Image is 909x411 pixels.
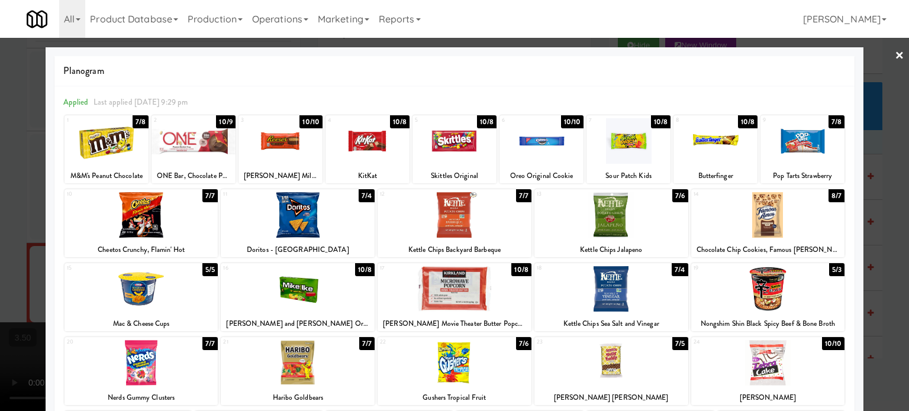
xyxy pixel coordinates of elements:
div: 107/7Cheetos Crunchy, Flamin' Hot [65,189,218,257]
div: Pop Tarts Strawberry [760,169,844,183]
div: Nongshim Shin Black Spicy Beef & Bone Broth [691,316,845,331]
div: 7/4 [672,263,688,276]
div: 10/8 [355,263,375,276]
div: 410/8KitKat [325,115,410,183]
div: 16 [223,263,298,273]
div: 6 [502,115,541,125]
div: 7/8 [829,115,844,128]
div: 9 [763,115,802,125]
div: 7/5 [672,337,688,350]
div: 11 [223,189,298,199]
div: Skittles Original [412,169,497,183]
div: Butterfinger [673,169,757,183]
div: Pop Tarts Strawberry [762,169,843,183]
div: 17/8M&M's Peanut Chocolate [65,115,149,183]
div: 8 [676,115,715,125]
div: 12 [380,189,454,199]
div: 137/6Kettle Chips Jalapeno [534,189,688,257]
div: Mac & Cheese Cups [66,316,217,331]
div: Haribo Goldbears [223,390,373,405]
div: 24 [694,337,768,347]
div: 10/8 [651,115,671,128]
div: [PERSON_NAME] and [PERSON_NAME] Original [223,316,373,331]
div: Kettle Chips Sea Salt and Vinegar [536,316,686,331]
div: 7/6 [672,189,688,202]
div: 7/7 [202,189,218,202]
div: Nerds Gummy Clusters [66,390,217,405]
div: Oreo Original Cookie [501,169,582,183]
div: 1610/8[PERSON_NAME] and [PERSON_NAME] Original [221,263,375,331]
div: M&M's Peanut Chocolate [66,169,147,183]
div: 17 [380,263,454,273]
div: 7 [589,115,628,125]
div: 18 [537,263,611,273]
div: 810/8Butterfinger [673,115,757,183]
div: 23 [537,337,611,347]
div: 14 [694,189,768,199]
div: Kettle Chips Sea Salt and Vinegar [534,316,688,331]
div: 10/8 [390,115,410,128]
div: Oreo Original Cookie [499,169,584,183]
div: 2410/10[PERSON_NAME] [691,337,845,405]
div: ONE Bar, Chocolate Peanut Butter Cup [151,169,236,183]
div: 610/10Oreo Original Cookie [499,115,584,183]
div: 3 [241,115,281,125]
div: 210/9ONE Bar, Chocolate Peanut Butter Cup [151,115,236,183]
div: [PERSON_NAME] Movie Theater Butter Popcorn [378,316,531,331]
div: 510/8Skittles Original [412,115,497,183]
div: 10 [67,189,141,199]
div: 310/10[PERSON_NAME] Milk Chocolate Peanut Butter [238,115,323,183]
div: 237/5[PERSON_NAME] [PERSON_NAME] [534,337,688,405]
div: 207/7Nerds Gummy Clusters [65,337,218,405]
div: Skittles Original [414,169,495,183]
div: 7/6 [516,337,531,350]
div: 2 [154,115,194,125]
div: Mac & Cheese Cups [65,316,218,331]
div: Gushers Tropical Fruit [378,390,531,405]
div: Cheetos Crunchy, Flamin' Hot [65,242,218,257]
div: Nongshim Shin Black Spicy Beef & Bone Broth [693,316,843,331]
div: Kettle Chips Backyard Barbeque [378,242,531,257]
div: Doritos - [GEOGRAPHIC_DATA] [221,242,375,257]
div: KitKat [327,169,408,183]
div: 10/8 [477,115,497,128]
div: Kettle Chips Backyard Barbeque [379,242,530,257]
div: Sour Patch Kids [586,169,671,183]
div: 22 [380,337,454,347]
div: 7/7 [202,337,218,350]
div: Butterfinger [675,169,756,183]
div: 7/4 [359,189,375,202]
div: M&M's Peanut Chocolate [65,169,149,183]
div: KitKat [325,169,410,183]
div: Gushers Tropical Fruit [379,390,530,405]
div: 5/3 [829,263,844,276]
div: [PERSON_NAME] [691,390,845,405]
div: 5 [415,115,454,125]
div: [PERSON_NAME] Movie Theater Butter Popcorn [379,316,530,331]
div: [PERSON_NAME] [PERSON_NAME] [534,390,688,405]
div: 7/7 [359,337,375,350]
div: Kettle Chips Jalapeno [534,242,688,257]
div: [PERSON_NAME] Milk Chocolate Peanut Butter [240,169,321,183]
div: [PERSON_NAME] and [PERSON_NAME] Original [221,316,375,331]
div: 1 [67,115,107,125]
div: Chocolate Chip Cookies, Famous [PERSON_NAME] [691,242,845,257]
div: 19 [694,263,768,273]
div: 8/7 [829,189,844,202]
div: 10/8 [738,115,757,128]
div: 710/8Sour Patch Kids [586,115,671,183]
div: [PERSON_NAME] [693,390,843,405]
div: ONE Bar, Chocolate Peanut Butter Cup [153,169,234,183]
div: 10/8 [511,263,531,276]
div: [PERSON_NAME] [PERSON_NAME] [536,390,686,405]
div: 97/8Pop Tarts Strawberry [760,115,844,183]
span: Planogram [63,62,846,80]
div: 217/7Haribo Goldbears [221,337,375,405]
div: 1710/8[PERSON_NAME] Movie Theater Butter Popcorn [378,263,531,331]
div: 148/7Chocolate Chip Cookies, Famous [PERSON_NAME] [691,189,845,257]
div: 7/7 [516,189,531,202]
div: Haribo Goldbears [221,390,375,405]
div: [PERSON_NAME] Milk Chocolate Peanut Butter [238,169,323,183]
div: 195/3Nongshim Shin Black Spicy Beef & Bone Broth [691,263,845,331]
div: Doritos - [GEOGRAPHIC_DATA] [223,242,373,257]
